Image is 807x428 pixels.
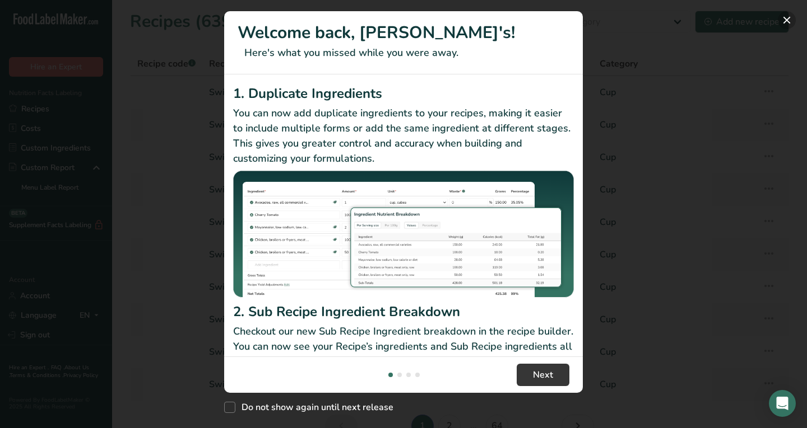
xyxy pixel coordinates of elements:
p: Checkout our new Sub Recipe Ingredient breakdown in the recipe builder. You can now see your Reci... [233,324,574,369]
button: Next [517,364,569,386]
h1: Welcome back, [PERSON_NAME]'s! [238,20,569,45]
img: Duplicate Ingredients [233,171,574,298]
h2: 2. Sub Recipe Ingredient Breakdown [233,302,574,322]
span: Do not show again until next release [235,402,393,413]
h2: 1. Duplicate Ingredients [233,83,574,104]
span: Next [533,368,553,382]
p: Here's what you missed while you were away. [238,45,569,60]
p: You can now add duplicate ingredients to your recipes, making it easier to include multiple forms... [233,106,574,166]
div: Open Intercom Messenger [769,390,796,417]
